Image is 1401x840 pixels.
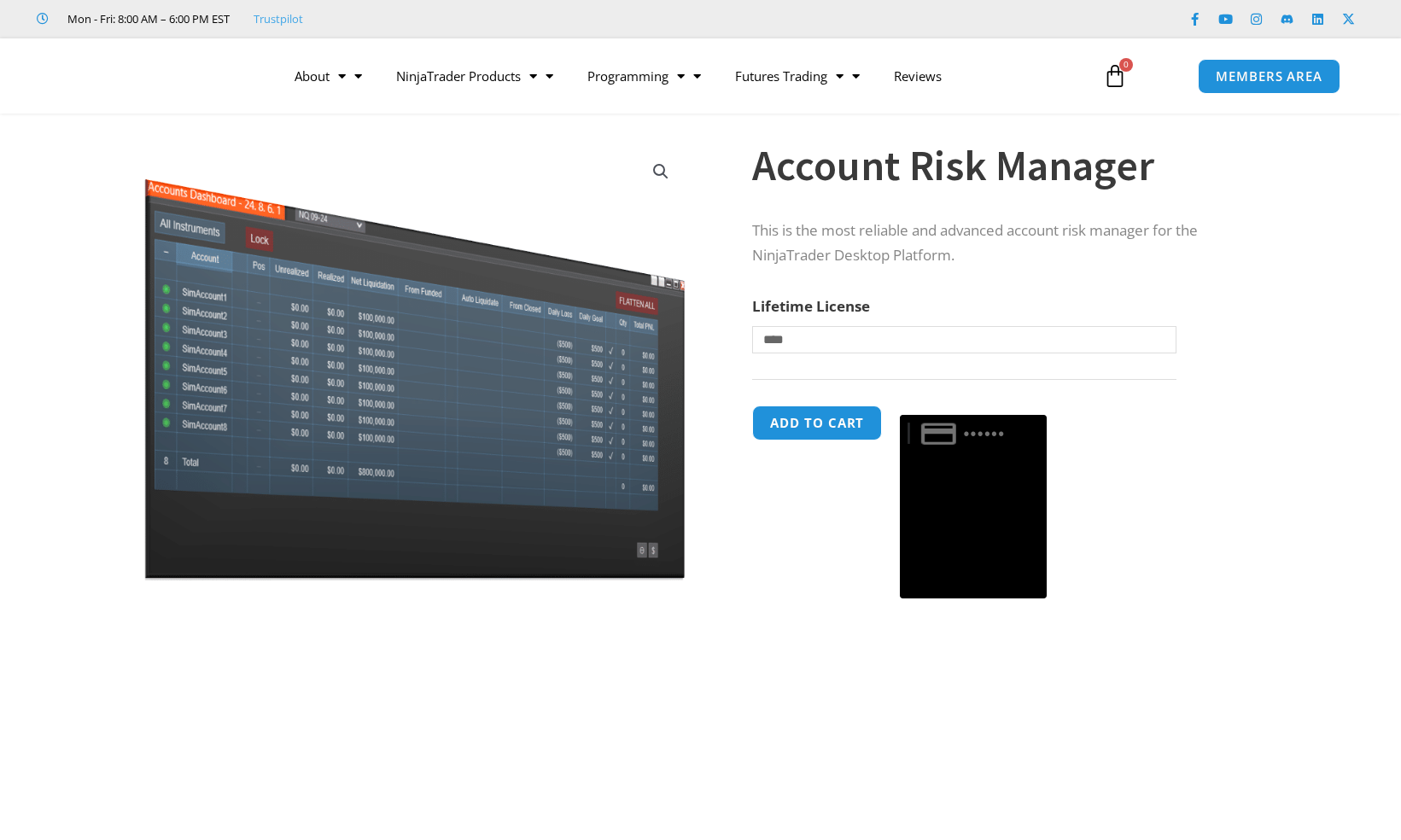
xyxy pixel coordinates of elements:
p: This is the most reliable and advanced account risk manager for the NinjaTrader Desktop Platform. [752,219,1251,268]
iframe: PayPal Message 1 [752,608,1251,736]
span: Mon - Fri: 8:00 AM – 6:00 PM EST [63,9,230,29]
button: Buy with GPay [900,415,1047,599]
a: Futures Trading [718,56,877,96]
a: Clear options [752,362,779,374]
span: 0 [1119,58,1133,72]
h1: Account Risk Manager [752,136,1251,195]
a: 0 [1077,51,1153,101]
iframe: Secure payment input frame [896,403,1050,405]
a: Reviews [877,56,959,96]
a: Programming [570,56,718,96]
label: Lifetime License [752,296,870,316]
text: •••••• [965,424,1007,443]
a: NinjaTrader Products [379,56,570,96]
img: Screenshot 2024-08-26 15462845454 [140,143,689,580]
nav: Menu [277,56,1083,96]
a: View full-screen image gallery [645,156,676,187]
span: MEMBERS AREA [1216,70,1322,83]
img: LogoAI | Affordable Indicators – NinjaTrader [61,45,244,107]
button: Add to cart [752,405,882,440]
a: Trustpilot [254,9,303,29]
a: MEMBERS AREA [1198,59,1340,94]
a: About [277,56,379,96]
